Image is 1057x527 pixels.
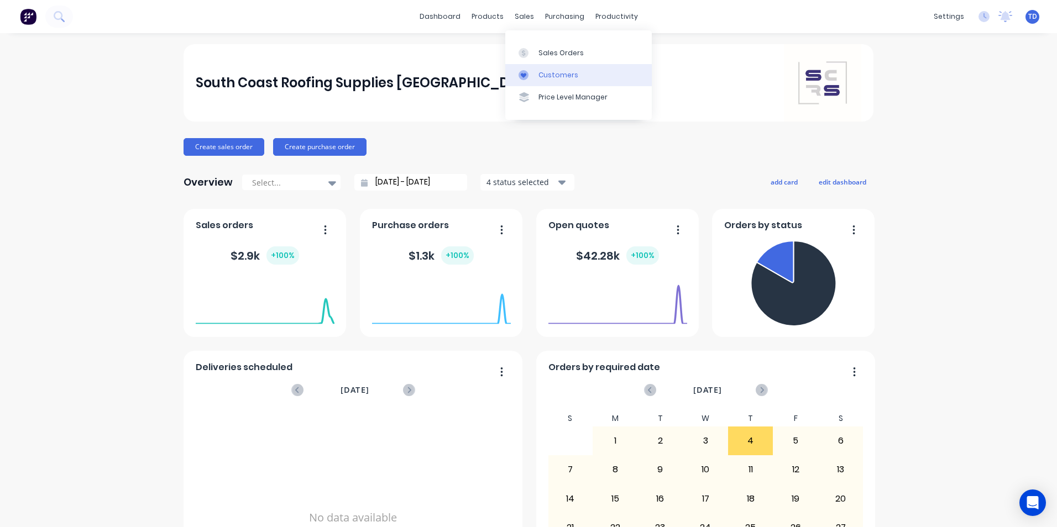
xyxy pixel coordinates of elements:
[441,246,474,265] div: + 100 %
[1028,12,1037,22] span: TD
[593,485,637,513] div: 15
[729,427,773,455] div: 4
[784,44,861,122] img: South Coast Roofing Supplies Southern Highlands
[693,384,722,396] span: [DATE]
[593,410,638,426] div: M
[818,410,864,426] div: S
[683,427,728,455] div: 3
[928,8,970,25] div: settings
[505,41,652,64] a: Sales Orders
[576,246,659,265] div: $ 42.28k
[184,171,233,193] div: Overview
[683,485,728,513] div: 17
[593,456,637,483] div: 8
[773,456,818,483] div: 12
[505,86,652,108] a: Price Level Manager
[409,246,474,265] div: $ 1.3k
[819,427,863,455] div: 6
[20,8,36,25] img: Factory
[548,485,593,513] div: 14
[273,138,367,156] button: Create purchase order
[626,246,659,265] div: + 100 %
[540,8,590,25] div: purchasing
[819,485,863,513] div: 20
[196,72,542,94] div: South Coast Roofing Supplies [GEOGRAPHIC_DATA]
[639,427,683,455] div: 2
[638,410,683,426] div: T
[266,246,299,265] div: + 100 %
[184,138,264,156] button: Create sales order
[548,456,593,483] div: 7
[548,410,593,426] div: S
[773,427,818,455] div: 5
[231,246,299,265] div: $ 2.9k
[819,456,863,483] div: 13
[196,219,253,232] span: Sales orders
[505,64,652,86] a: Customers
[812,175,873,189] button: edit dashboard
[1019,489,1046,516] div: Open Intercom Messenger
[683,410,728,426] div: W
[773,485,818,513] div: 19
[538,48,584,58] div: Sales Orders
[538,92,608,102] div: Price Level Manager
[639,485,683,513] div: 16
[480,174,574,191] button: 4 status selected
[773,410,818,426] div: F
[414,8,466,25] a: dashboard
[593,427,637,455] div: 1
[639,456,683,483] div: 9
[466,8,509,25] div: products
[729,485,773,513] div: 18
[590,8,643,25] div: productivity
[509,8,540,25] div: sales
[683,456,728,483] div: 10
[341,384,369,396] span: [DATE]
[729,456,773,483] div: 11
[724,219,802,232] span: Orders by status
[372,219,449,232] span: Purchase orders
[728,410,773,426] div: T
[548,219,609,232] span: Open quotes
[763,175,805,189] button: add card
[538,70,578,80] div: Customers
[486,176,556,188] div: 4 status selected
